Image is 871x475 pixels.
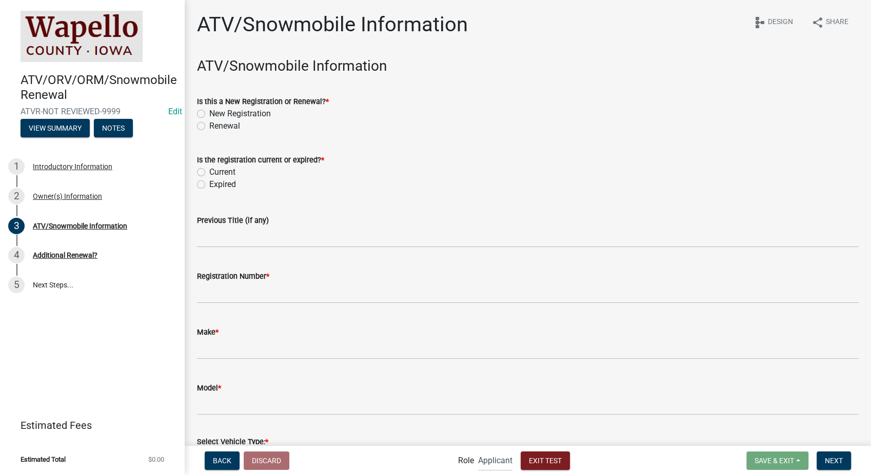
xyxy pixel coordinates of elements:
button: View Summary [21,119,90,137]
i: share [811,16,824,29]
label: Previous Title (if any) [197,217,269,224]
button: schemaDesign [745,12,801,32]
div: 2 [8,188,25,204]
wm-modal-confirm: Edit Application Number [168,107,182,116]
label: Is this a New Registration or Renewal? [197,98,329,106]
span: $0.00 [148,456,164,463]
span: Next [825,456,843,464]
wm-modal-confirm: Notes [94,125,133,133]
button: Save & Exit [746,451,808,470]
button: Exit Test [521,451,570,470]
div: Owner(s) Information [33,193,102,200]
span: Save & Exit [755,456,794,464]
div: Additional Renewal? [33,252,97,259]
label: Make [197,329,219,336]
a: Estimated Fees [8,415,168,436]
div: 5 [8,277,25,293]
div: Introductory Information [33,163,112,170]
label: Model [197,385,221,392]
span: ATVR-NOT REVIEWED-9999 [21,107,164,116]
i: schema [754,16,766,29]
div: 4 [8,247,25,263]
button: Discard [244,451,289,470]
a: Edit [168,107,182,116]
button: Next [817,451,851,470]
label: New Registration [209,108,271,120]
div: 1 [8,158,25,175]
span: Design [768,16,793,29]
img: Wapello County, Iowa [21,11,143,62]
span: Back [213,456,231,464]
span: Estimated Total [21,456,66,463]
h1: ATV/Snowmobile Information [197,12,468,37]
button: shareShare [803,12,857,32]
span: Exit Test [529,456,562,464]
label: Role [458,457,474,465]
h3: ATV/Snowmobile Information [197,57,859,75]
label: Is the registration current or expired? [197,157,324,164]
button: Notes [94,119,133,137]
label: Registration Number [197,273,269,280]
span: Share [826,16,848,29]
label: Current [209,166,235,178]
label: Select Vehicle Type: [197,439,268,446]
label: Expired [209,178,236,191]
h4: ATV/ORV/ORM/Snowmobile Renewal [21,73,176,102]
wm-modal-confirm: Summary [21,125,90,133]
button: Back [205,451,240,470]
div: ATV/Snowmobile Information [33,222,127,230]
label: Renewal [209,120,240,132]
div: 3 [8,218,25,234]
